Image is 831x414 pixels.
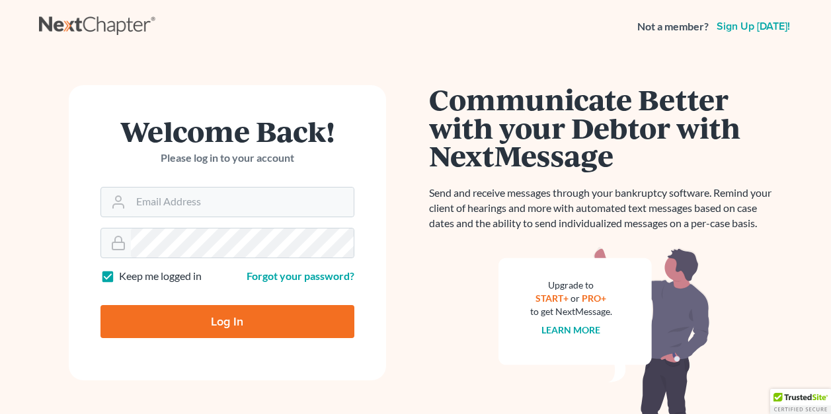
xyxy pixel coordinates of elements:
p: Send and receive messages through your bankruptcy software. Remind your client of hearings and mo... [429,186,779,231]
p: Please log in to your account [100,151,354,166]
a: PRO+ [582,293,606,304]
div: TrustedSite Certified [770,389,831,414]
input: Log In [100,305,354,338]
a: START+ [535,293,569,304]
span: or [571,293,580,304]
div: to get NextMessage. [530,305,612,318]
h1: Communicate Better with your Debtor with NextMessage [429,85,779,170]
input: Email Address [131,188,354,217]
a: Sign up [DATE]! [714,21,793,32]
a: Learn more [541,324,600,335]
label: Keep me logged in [119,269,202,284]
h1: Welcome Back! [100,117,354,145]
strong: Not a member? [637,19,709,34]
div: Upgrade to [530,279,612,292]
a: Forgot your password? [247,269,354,282]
